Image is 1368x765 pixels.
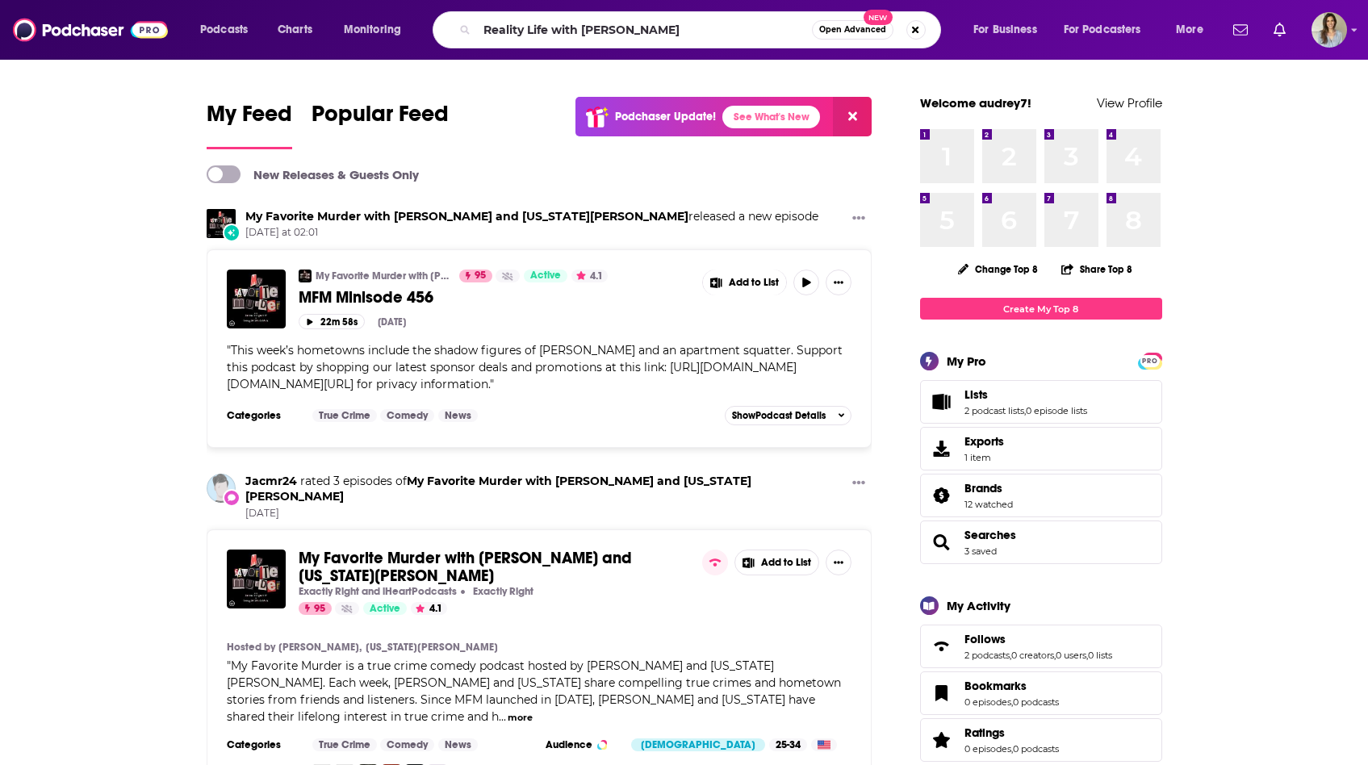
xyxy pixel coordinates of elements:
[947,353,986,369] div: My Pro
[1013,696,1059,708] a: 0 podcasts
[1010,650,1011,661] span: ,
[333,17,422,43] button: open menu
[300,474,392,488] span: rated 3 episodes
[846,474,872,494] button: Show More Button
[245,474,297,488] a: Jacmr24
[812,20,893,40] button: Open AdvancedNew
[964,481,1002,495] span: Brands
[926,391,958,413] a: Lists
[1176,19,1203,41] span: More
[267,17,322,43] a: Charts
[13,15,168,45] img: Podchaser - Follow, Share and Rate Podcasts
[499,709,506,724] span: ...
[1056,650,1086,661] a: 0 users
[1312,12,1347,48] button: Show profile menu
[1312,12,1347,48] img: User Profile
[964,387,988,402] span: Lists
[864,10,893,25] span: New
[920,95,1031,111] a: Welcome audrey7!
[438,409,478,422] a: News
[1267,16,1292,44] a: Show notifications dropdown
[1024,405,1026,416] span: ,
[920,298,1162,320] a: Create My Top 8
[477,17,812,43] input: Search podcasts, credits, & more...
[964,434,1004,449] span: Exports
[299,287,691,307] a: MFM Minisode 456
[366,641,498,654] a: [US_STATE][PERSON_NAME]
[1165,17,1224,43] button: open menu
[207,474,236,503] img: Jacmr24
[973,19,1037,41] span: For Business
[964,725,1005,740] span: Ratings
[1011,743,1013,755] span: ,
[1140,354,1160,366] a: PRO
[378,316,406,328] div: [DATE]
[734,550,820,575] button: Add to List
[475,268,486,284] span: 95
[448,11,956,48] div: Search podcasts, credits, & more...
[314,601,325,617] span: 95
[920,474,1162,517] span: Brands
[207,209,236,238] img: My Favorite Murder with Karen Kilgariff and Georgia Hardstark
[312,100,449,149] a: Popular Feed
[964,452,1004,463] span: 1 item
[1227,16,1254,44] a: Show notifications dropdown
[964,650,1010,661] a: 2 podcasts
[769,738,807,751] div: 25-34
[729,277,779,289] span: Add to List
[299,585,457,598] p: Exactly Right and iHeartPodcasts
[964,387,1087,402] a: Lists
[964,679,1027,693] span: Bookmarks
[964,743,1011,755] a: 0 episodes
[725,406,852,425] button: ShowPodcast Details
[1086,650,1088,661] span: ,
[926,531,958,554] a: Searches
[299,287,433,307] span: MFM Minisode 456
[530,268,561,284] span: Active
[926,484,958,507] a: Brands
[926,635,958,658] a: Follows
[299,550,689,585] a: My Favorite Murder with [PERSON_NAME] and [US_STATE][PERSON_NAME]
[1088,650,1112,661] a: 0 lists
[703,270,787,295] button: Show More Button
[964,725,1059,740] a: Ratings
[316,270,449,282] a: My Favorite Murder with [PERSON_NAME] and [US_STATE][PERSON_NAME]
[380,409,434,422] a: Comedy
[722,106,820,128] a: See What's New
[411,602,447,615] button: 4.1
[819,26,886,34] span: Open Advanced
[964,528,1016,542] a: Searches
[245,226,818,240] span: [DATE] at 02:01
[227,550,286,608] a: My Favorite Murder with Karen Kilgariff and Georgia Hardstark
[826,270,851,295] button: Show More Button
[1026,405,1087,416] a: 0 episode lists
[473,585,533,598] p: Exactly Right
[964,632,1112,646] a: Follows
[508,711,533,725] button: more
[1140,355,1160,367] span: PRO
[278,641,362,654] a: [PERSON_NAME],
[227,270,286,328] a: MFM Minisode 456
[245,474,847,504] h3: of
[278,19,312,41] span: Charts
[1054,650,1056,661] span: ,
[299,270,312,282] img: My Favorite Murder with Karen Kilgariff and Georgia Hardstark
[380,738,434,751] a: Comedy
[459,270,492,282] a: 95
[920,427,1162,470] a: Exports
[926,437,958,460] span: Exports
[826,550,851,575] button: Show More Button
[571,270,608,282] button: 4.1
[469,585,533,598] a: Exactly RightExactly Right
[227,409,299,422] h3: Categories
[964,679,1059,693] a: Bookmarks
[299,314,365,329] button: 22m 58s
[1061,253,1133,285] button: Share Top 8
[948,259,1048,279] button: Change Top 8
[370,601,400,617] span: Active
[964,499,1013,510] a: 12 watched
[363,602,407,615] a: Active
[964,696,1011,708] a: 0 episodes
[615,110,716,123] p: Podchaser Update!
